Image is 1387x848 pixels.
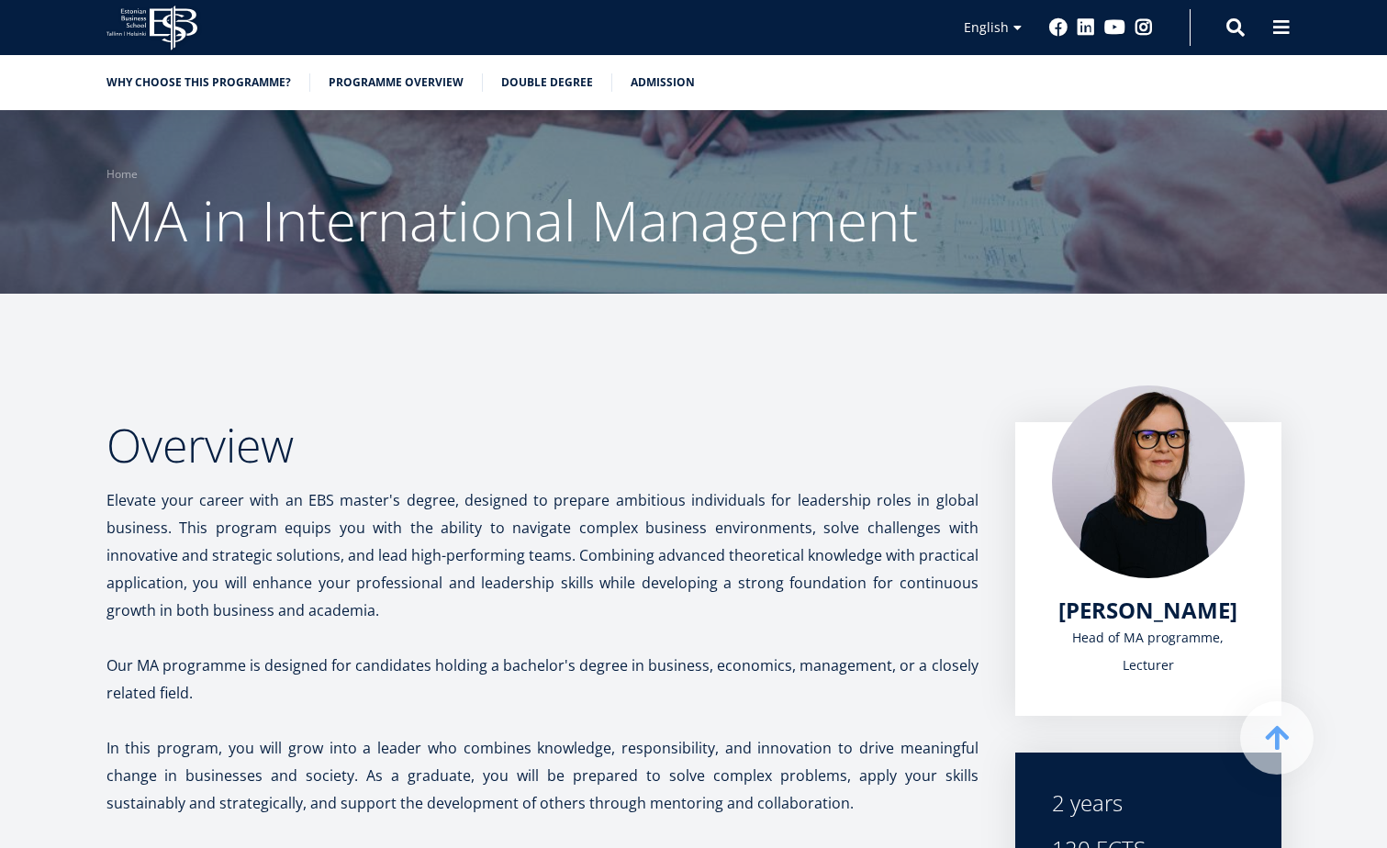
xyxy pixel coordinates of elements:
span: Elevate your career with an EBS master's degree, designed to prepare ambitious individuals for le... [106,490,979,620]
a: Linkedin [1077,18,1095,37]
a: [PERSON_NAME] [1058,597,1237,624]
a: Admission [631,73,695,92]
a: Double Degree [501,73,593,92]
a: Home [106,165,138,184]
a: Facebook [1049,18,1068,37]
div: Head of MA programme, Lecturer [1052,624,1245,679]
a: Why choose this programme? [106,73,291,92]
p: Our MA programme is designed for candidates holding a bachelor's degree in business, economics, m... [106,652,979,707]
p: In this program, you will grow into a leader who combines knowledge, responsibility, and innovati... [106,734,979,817]
a: Programme overview [329,73,464,92]
a: Youtube [1104,18,1125,37]
img: Piret Masso [1052,385,1245,578]
a: Instagram [1135,18,1153,37]
div: 2 years [1052,789,1245,817]
span: MA in International Management [106,183,918,258]
h2: Overview [106,422,979,468]
span: [PERSON_NAME] [1058,595,1237,625]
